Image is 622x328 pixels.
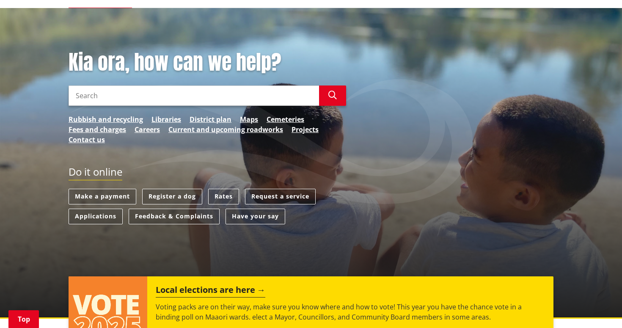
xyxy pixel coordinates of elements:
a: Careers [135,124,160,135]
p: Voting packs are on their way, make sure you know where and how to vote! This year you have the c... [156,302,545,322]
a: Fees and charges [69,124,126,135]
a: District plan [190,114,231,124]
input: Search input [69,85,319,106]
h2: Do it online [69,166,122,181]
h1: Kia ora, how can we help? [69,50,346,75]
a: Applications [69,209,123,224]
a: Request a service [245,189,316,204]
a: Cemeteries [267,114,304,124]
a: Make a payment [69,189,136,204]
a: Have your say [226,209,285,224]
a: Current and upcoming roadworks [168,124,283,135]
h2: Local elections are here [156,285,265,298]
a: Maps [240,114,258,124]
a: Contact us [69,135,105,145]
a: Top [8,310,39,328]
a: Rubbish and recycling [69,114,143,124]
a: Libraries [151,114,181,124]
a: Feedback & Complaints [129,209,220,224]
a: Rates [208,189,239,204]
iframe: Messenger Launcher [583,292,614,323]
a: Projects [292,124,319,135]
a: Register a dog [142,189,202,204]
